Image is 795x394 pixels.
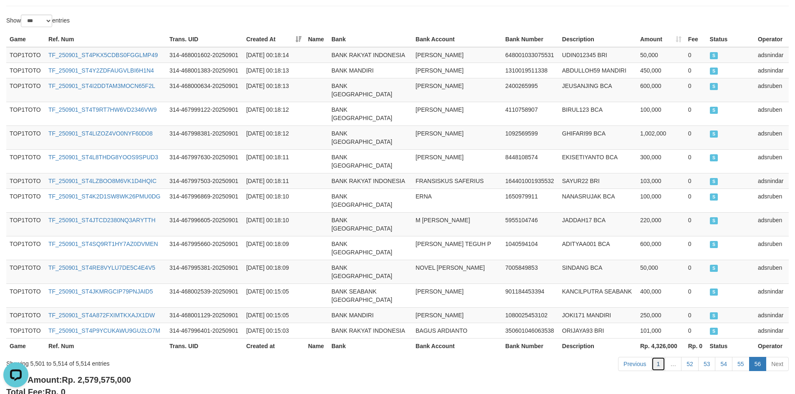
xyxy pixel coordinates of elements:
[412,32,502,47] th: Bank Account
[502,307,559,323] td: 1080025453102
[6,188,45,212] td: TOP1TOTO
[710,83,718,90] span: SUCCESS
[243,212,305,236] td: [DATE] 00:18:10
[412,260,502,284] td: NOVEL [PERSON_NAME]
[502,338,559,354] th: Bank Number
[559,307,637,323] td: JOKI171 MANDIRI
[166,188,243,212] td: 314-467996869-20250901
[166,78,243,102] td: 314-468000634-20250901
[412,47,502,63] td: [PERSON_NAME]
[502,47,559,63] td: 648001033075531
[6,63,45,78] td: TOP1TOTO
[6,338,45,354] th: Game
[412,188,502,212] td: ERNA
[707,338,755,354] th: Status
[328,47,412,63] td: BANK RAKYAT INDONESIA
[48,106,157,113] a: TF_250901_ST4T9RT7HW6VD2346VW9
[559,149,637,173] td: EKISETIYANTO BCA
[45,338,166,354] th: Ref. Num
[755,149,789,173] td: adsruben
[48,83,155,89] a: TF_250901_ST4I2DDTAM3MOCN65F2L
[685,323,707,338] td: 0
[328,212,412,236] td: BANK [GEOGRAPHIC_DATA]
[559,47,637,63] td: UDIN012345 BRI
[48,217,156,223] a: TF_250901_ST4JTCD2380NQ3ARYTTH
[559,32,637,47] th: Description
[637,323,685,338] td: 101,000
[637,173,685,188] td: 103,000
[412,338,502,354] th: Bank Account
[665,357,681,371] a: …
[710,328,718,335] span: SUCCESS
[710,217,718,224] span: SUCCESS
[502,236,559,260] td: 1040594104
[710,130,718,138] span: SUCCESS
[243,47,305,63] td: [DATE] 00:18:14
[710,154,718,161] span: SUCCESS
[328,173,412,188] td: BANK RAKYAT INDONESIA
[166,323,243,338] td: 314-467996401-20250901
[328,78,412,102] td: BANK [GEOGRAPHIC_DATA]
[412,284,502,307] td: [PERSON_NAME]
[412,125,502,149] td: [PERSON_NAME]
[685,32,707,47] th: Fee
[6,102,45,125] td: TOP1TOTO
[328,32,412,47] th: Bank
[328,260,412,284] td: BANK [GEOGRAPHIC_DATA]
[637,212,685,236] td: 220,000
[755,173,789,188] td: adsnindar
[48,130,153,137] a: TF_250901_ST4LIZOZ4VO0NYF60D08
[698,357,716,371] a: 53
[412,323,502,338] td: BAGUS ARDIANTO
[48,178,156,184] a: TF_250901_ST4LZBOO8M6VK1D4HQIC
[502,188,559,212] td: 1650979911
[755,78,789,102] td: adsruben
[412,149,502,173] td: [PERSON_NAME]
[6,236,45,260] td: TOP1TOTO
[732,357,750,371] a: 55
[559,236,637,260] td: ADITYAA001 BCA
[766,357,789,371] a: Next
[710,265,718,272] span: SUCCESS
[681,357,699,371] a: 52
[685,188,707,212] td: 0
[502,78,559,102] td: 2400265995
[48,327,160,334] a: TF_250901_ST4P9YCUKAWU9GU2LO7M
[755,236,789,260] td: adsruben
[166,212,243,236] td: 314-467996605-20250901
[755,63,789,78] td: adsnindar
[328,307,412,323] td: BANK MANDIRI
[755,284,789,307] td: adsnindar
[755,32,789,47] th: Operator
[412,307,502,323] td: [PERSON_NAME]
[637,63,685,78] td: 450,000
[62,375,131,384] span: Rp. 2,579,575,000
[6,260,45,284] td: TOP1TOTO
[559,188,637,212] td: NANASRUJAK BCA
[559,323,637,338] td: ORIJAYA93 BRI
[48,154,158,161] a: TF_250901_ST4L8THDG8YOOS9SPUD3
[166,63,243,78] td: 314-468001383-20250901
[755,307,789,323] td: adsnindar
[637,260,685,284] td: 50,000
[243,188,305,212] td: [DATE] 00:18:10
[749,357,767,371] a: 56
[6,375,131,384] b: Total Amount:
[685,260,707,284] td: 0
[166,236,243,260] td: 314-467995660-20250901
[45,32,166,47] th: Ref. Num
[637,307,685,323] td: 250,000
[710,52,718,59] span: SUCCESS
[6,78,45,102] td: TOP1TOTO
[328,125,412,149] td: BANK [GEOGRAPHIC_DATA]
[243,236,305,260] td: [DATE] 00:18:09
[637,102,685,125] td: 100,000
[243,63,305,78] td: [DATE] 00:18:13
[637,125,685,149] td: 1,002,000
[305,32,328,47] th: Name
[637,32,685,47] th: Amount: activate to sort column ascending
[305,338,328,354] th: Name
[166,173,243,188] td: 314-467997503-20250901
[637,47,685,63] td: 50,000
[559,284,637,307] td: KANCILPUTRA SEABANK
